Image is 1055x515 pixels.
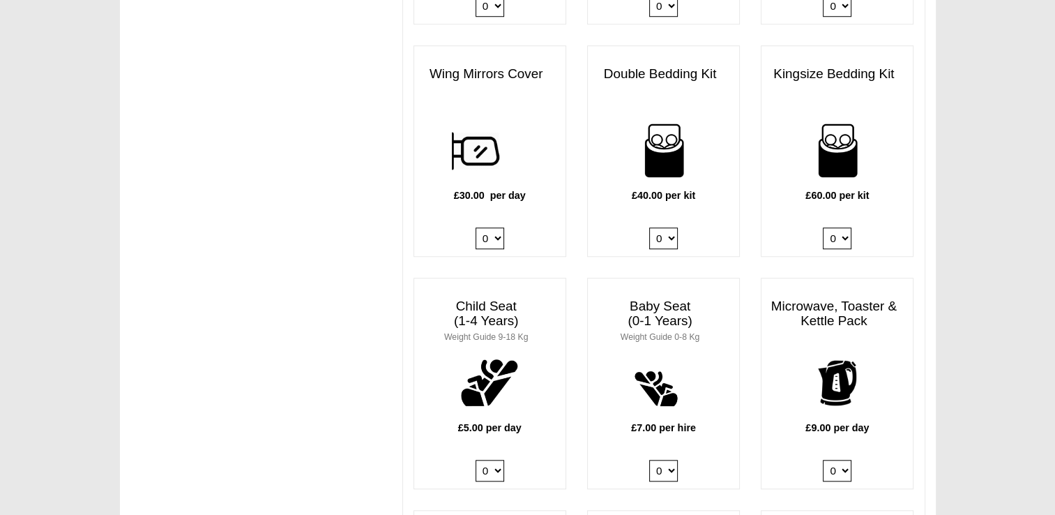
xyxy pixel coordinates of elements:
[625,345,701,421] img: baby.png
[588,60,739,89] h3: Double Bedding Kit
[632,190,695,201] b: £40.00 per kit
[805,422,869,433] b: £9.00 per day
[799,345,875,421] img: kettle.png
[625,112,701,188] img: bedding-for-two.png
[799,112,875,188] img: bedding-for-two.png
[444,332,528,342] small: Weight Guide 9-18 Kg
[761,60,913,89] h3: Kingsize Bedding Kit
[761,292,913,336] h3: Microwave, Toaster & Kettle Pack
[621,332,700,342] small: Weight Guide 0-8 Kg
[414,292,566,350] h3: Child Seat (1-4 Years)
[588,292,739,350] h3: Baby Seat (0-1 Years)
[452,112,528,188] img: wing.png
[454,190,526,201] b: £30.00 per day
[414,60,566,89] h3: Wing Mirrors Cover
[631,422,696,433] b: £7.00 per hire
[458,422,522,433] b: £5.00 per day
[452,345,528,421] img: child.png
[805,190,869,201] b: £60.00 per kit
